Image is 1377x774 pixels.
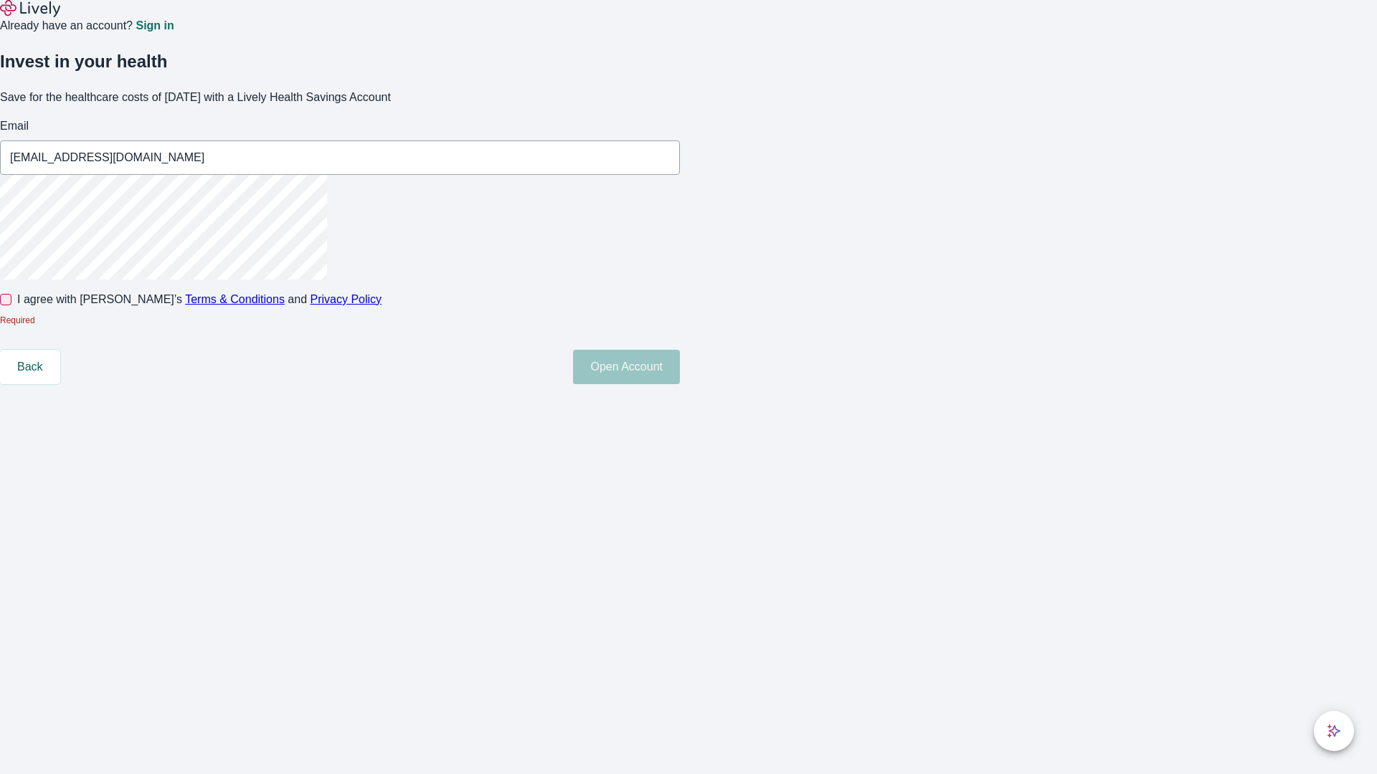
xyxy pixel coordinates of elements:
[17,291,382,308] span: I agree with [PERSON_NAME]’s and
[1327,724,1341,738] svg: Lively AI Assistant
[185,293,285,305] a: Terms & Conditions
[136,20,174,32] a: Sign in
[1314,711,1354,751] button: chat
[311,293,382,305] a: Privacy Policy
